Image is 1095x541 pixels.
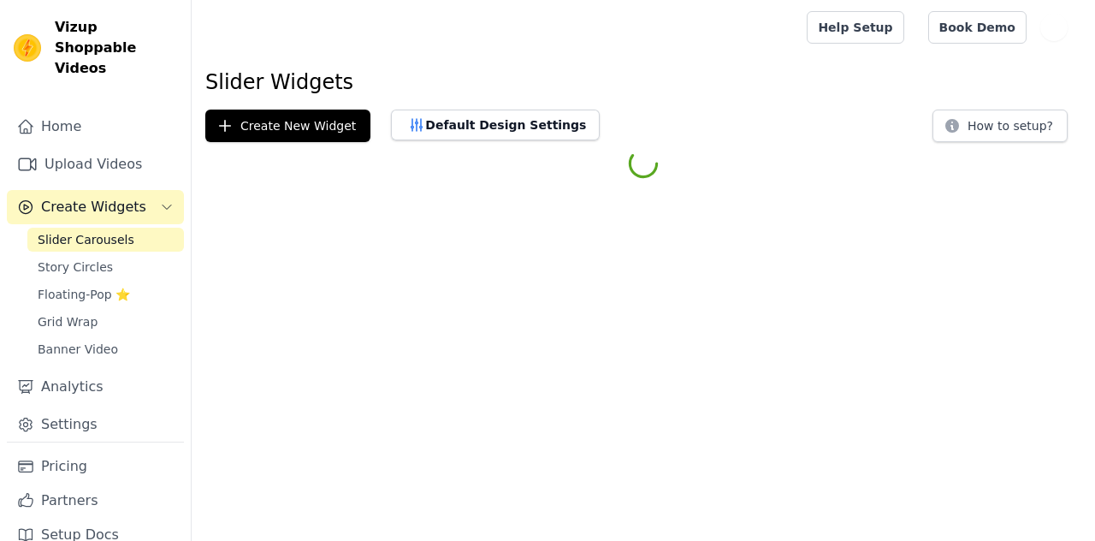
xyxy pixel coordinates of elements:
a: Slider Carousels [27,228,184,252]
button: Create New Widget [205,110,370,142]
h1: Slider Widgets [205,68,1081,96]
span: Vizup Shoppable Videos [55,17,177,79]
a: Banner Video [27,337,184,361]
span: Story Circles [38,259,113,276]
a: Grid Wrap [27,310,184,334]
span: Grid Wrap [38,313,98,330]
a: Help Setup [807,11,903,44]
a: How to setup? [932,122,1068,138]
img: Vizup [14,34,41,62]
span: Floating-Pop ⭐ [38,286,130,303]
a: Home [7,110,184,144]
a: Book Demo [928,11,1027,44]
a: Story Circles [27,255,184,279]
a: Floating-Pop ⭐ [27,282,184,306]
button: Create Widgets [7,190,184,224]
button: Default Design Settings [391,110,600,140]
a: Partners [7,484,184,518]
button: How to setup? [932,110,1068,142]
a: Upload Videos [7,147,184,181]
a: Pricing [7,449,184,484]
a: Analytics [7,370,184,404]
span: Slider Carousels [38,231,134,248]
a: Settings [7,407,184,442]
span: Create Widgets [41,197,146,217]
span: Banner Video [38,341,118,358]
